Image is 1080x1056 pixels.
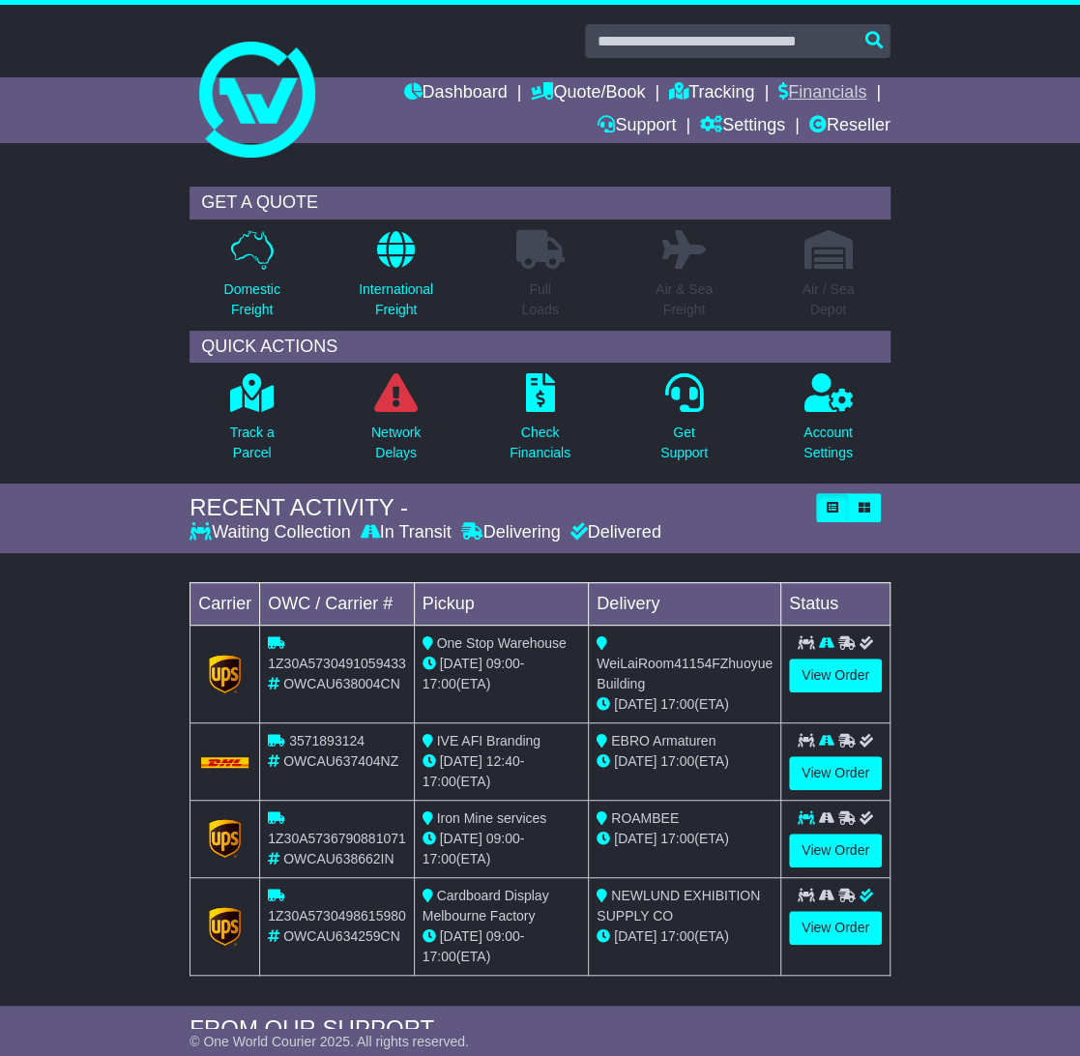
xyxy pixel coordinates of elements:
span: 12:40 [486,753,520,769]
span: 17:00 [660,696,694,712]
span: 17:00 [660,831,694,846]
span: NEWLUND EXHIBITION SUPPLY CO [597,888,760,924]
span: 17:00 [660,753,694,769]
span: ROAMBEE [611,810,679,826]
span: EBRO Armaturen [611,733,715,748]
p: Domestic Freight [223,279,279,320]
span: [DATE] [440,831,482,846]
span: 17:00 [423,676,456,691]
span: 17:00 [423,774,456,789]
span: Iron Mine services [437,810,547,826]
span: 1Z30A5736790881071 [268,831,405,846]
td: Carrier [190,582,260,625]
td: Delivery [589,582,781,625]
p: Get Support [660,423,708,463]
p: Air / Sea Depot [803,279,855,320]
a: Quote/Book [531,77,645,110]
div: In Transit [356,522,456,543]
a: Reseller [809,110,890,143]
p: Check Financials [510,423,570,463]
span: 17:00 [423,851,456,866]
span: 09:00 [486,831,520,846]
span: [DATE] [614,696,657,712]
span: 09:00 [486,928,520,944]
img: GetCarrierServiceLogo [209,819,242,858]
a: Track aParcel [229,372,276,474]
div: - (ETA) [423,654,581,694]
span: 3571893124 [289,733,365,748]
img: DHL.png [201,757,249,768]
div: FROM OUR SUPPORT [190,1015,890,1043]
div: (ETA) [597,751,773,772]
a: View Order [789,911,882,945]
div: Delivering [456,522,566,543]
td: Status [781,582,890,625]
a: CheckFinancials [509,372,571,474]
span: [DATE] [440,656,482,671]
a: AccountSettings [803,372,854,474]
span: © One World Courier 2025. All rights reserved. [190,1034,469,1049]
span: OWCAU634259CN [283,928,400,944]
a: View Order [789,659,882,692]
p: Account Settings [803,423,853,463]
div: Delivered [566,522,661,543]
div: (ETA) [597,926,773,947]
span: [DATE] [614,928,657,944]
a: InternationalFreight [358,229,434,331]
p: Air & Sea Freight [656,279,713,320]
a: Financials [778,77,866,110]
div: (ETA) [597,694,773,715]
img: GetCarrierServiceLogo [209,907,242,946]
div: Waiting Collection [190,522,355,543]
a: View Order [789,834,882,867]
span: Cardboard Display Melbourne Factory [423,888,549,924]
a: DomesticFreight [222,229,280,331]
a: View Order [789,756,882,790]
span: [DATE] [440,753,482,769]
div: - (ETA) [423,926,581,967]
span: [DATE] [440,928,482,944]
span: [DATE] [614,831,657,846]
p: Network Delays [371,423,421,463]
span: 1Z30A5730491059433 [268,656,405,671]
a: Tracking [669,77,754,110]
span: IVE AFI Branding [437,733,540,748]
span: [DATE] [614,753,657,769]
a: GetSupport [659,372,709,474]
div: - (ETA) [423,751,581,792]
img: GetCarrierServiceLogo [209,655,242,693]
span: 17:00 [660,928,694,944]
div: GET A QUOTE [190,187,890,220]
p: Full Loads [516,279,565,320]
div: (ETA) [597,829,773,849]
span: 1Z30A5730498615980 [268,908,405,924]
span: One Stop Warehouse [437,635,567,651]
span: OWCAU638004CN [283,676,400,691]
a: Support [598,110,676,143]
span: OWCAU637404NZ [283,753,398,769]
p: Track a Parcel [230,423,275,463]
td: Pickup [414,582,589,625]
a: Dashboard [403,77,507,110]
div: RECENT ACTIVITY - [190,494,806,522]
span: 17:00 [423,949,456,964]
a: NetworkDelays [370,372,422,474]
div: QUICK ACTIONS [190,331,890,364]
div: - (ETA) [423,829,581,869]
span: 09:00 [486,656,520,671]
td: OWC / Carrier # [260,582,414,625]
p: International Freight [359,279,433,320]
span: WeiLaiRoom41154FZhuoyue Building [597,656,773,691]
a: Settings [700,110,785,143]
span: OWCAU638662IN [283,851,394,866]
